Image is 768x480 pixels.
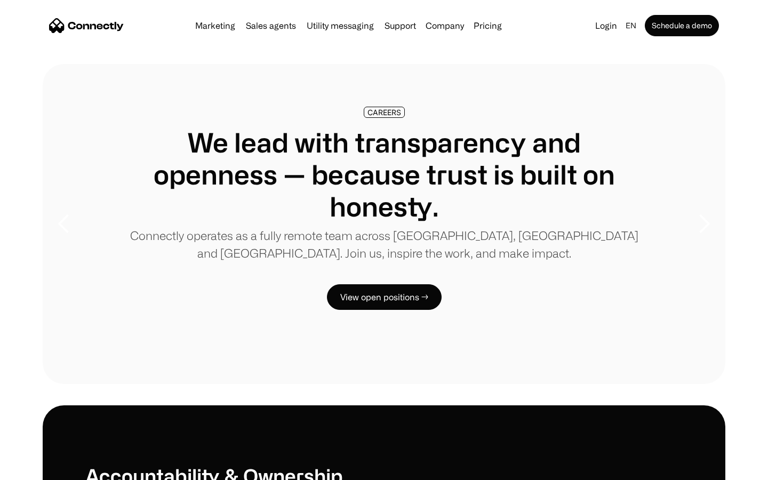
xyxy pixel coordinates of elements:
a: Support [380,21,420,30]
ul: Language list [21,461,64,476]
a: View open positions → [327,284,442,310]
div: Company [426,18,464,33]
a: Schedule a demo [645,15,719,36]
a: Pricing [469,21,506,30]
a: Sales agents [242,21,300,30]
a: Utility messaging [302,21,378,30]
h1: We lead with transparency and openness — because trust is built on honesty. [128,126,640,222]
p: Connectly operates as a fully remote team across [GEOGRAPHIC_DATA], [GEOGRAPHIC_DATA] and [GEOGRA... [128,227,640,262]
aside: Language selected: English [11,460,64,476]
div: en [626,18,636,33]
div: CAREERS [367,108,401,116]
a: Login [591,18,621,33]
a: Marketing [191,21,239,30]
